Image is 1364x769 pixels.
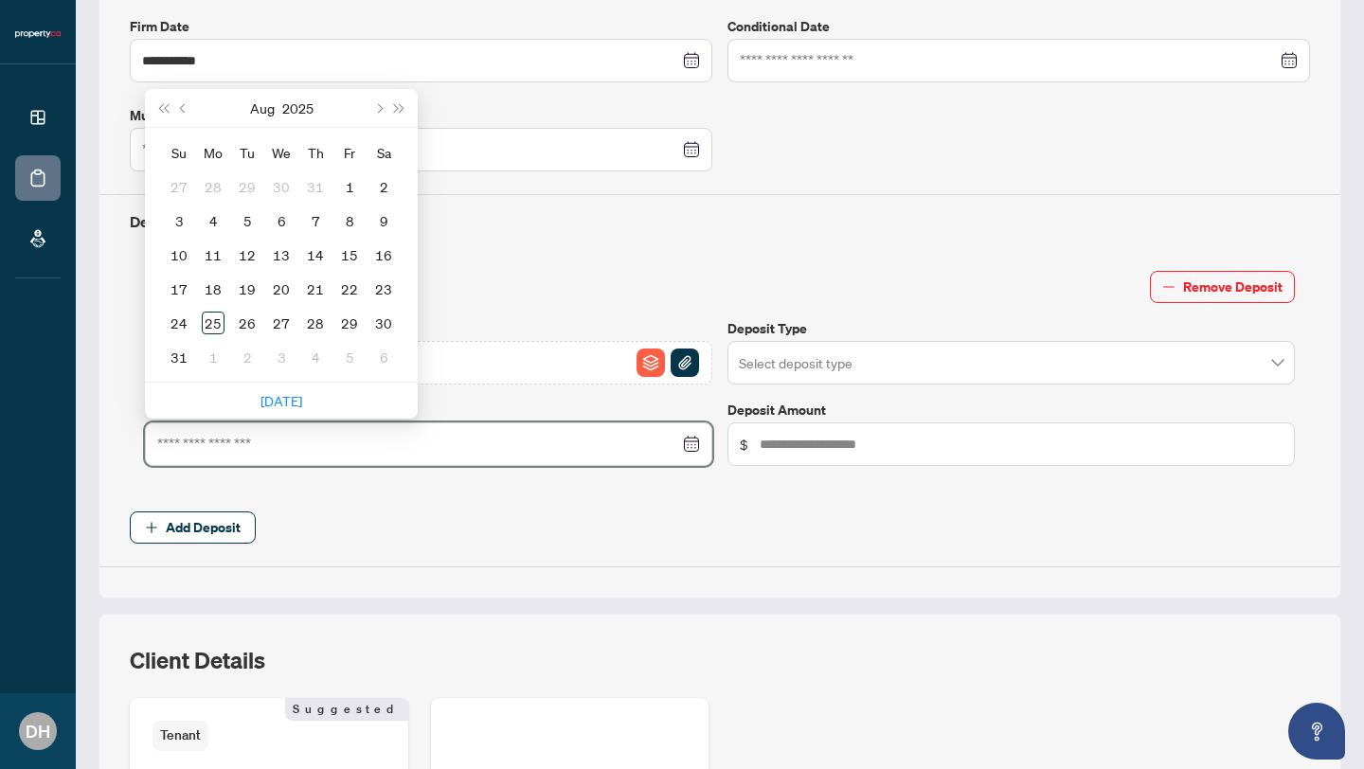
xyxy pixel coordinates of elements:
div: 22 [338,277,361,300]
td: 2025-08-31 [162,340,196,374]
td: 2025-09-04 [298,340,332,374]
td: 2025-08-30 [367,306,401,340]
img: File Attachement [671,349,699,377]
img: File Archive [637,349,665,377]
div: 20 [270,277,293,300]
td: 2025-08-21 [298,272,332,306]
td: 2025-08-15 [332,238,367,272]
td: 2025-08-06 [264,204,298,238]
div: 15 [338,243,361,266]
th: Mo [196,135,230,170]
label: Mutual Release Date [130,105,712,126]
div: 6 [270,209,293,232]
button: Last year (Control + left) [153,89,173,127]
th: Th [298,135,332,170]
div: 10 [168,243,190,266]
div: 3 [168,209,190,232]
div: 4 [202,209,224,232]
td: 2025-07-29 [230,170,264,204]
div: 4 [304,346,327,368]
h2: Client Details [130,645,265,675]
div: 1 [338,175,361,198]
td: 2025-08-28 [298,306,332,340]
div: 16 [372,243,395,266]
span: plus [145,521,158,534]
td: 2025-08-27 [264,306,298,340]
td: 2025-08-29 [332,306,367,340]
button: Remove Deposit [1150,271,1295,303]
span: minus [1162,280,1176,294]
td: 2025-08-05 [230,204,264,238]
div: 31 [168,346,190,368]
div: 29 [236,175,259,198]
div: 1 [202,346,224,368]
span: Remove Deposit [1183,272,1283,302]
div: 6 [372,346,395,368]
td: 2025-09-06 [367,340,401,374]
div: 2 [236,346,259,368]
td: 2025-08-20 [264,272,298,306]
td: 2025-08-11 [196,238,230,272]
div: 17 [168,277,190,300]
div: 8 [338,209,361,232]
div: 28 [304,312,327,334]
td: 2025-08-16 [367,238,401,272]
td: 2025-08-12 [230,238,264,272]
td: 2025-08-09 [367,204,401,238]
td: 2025-08-17 [162,272,196,306]
div: 29 [338,312,361,334]
td: 2025-08-04 [196,204,230,238]
div: 28 [202,175,224,198]
div: 11 [202,243,224,266]
div: 26 [236,312,259,334]
label: Firm Date [130,16,712,37]
td: 2025-08-01 [332,170,367,204]
button: Add Deposit [130,511,256,544]
button: Next month (PageDown) [368,89,388,127]
td: 2025-08-03 [162,204,196,238]
label: Deposit Date [145,400,712,420]
td: 2025-08-25 [196,306,230,340]
div: 12 [236,243,259,266]
label: Deposit Type [727,318,1295,339]
div: 24 [168,312,190,334]
div: 14 [304,243,327,266]
td: 2025-08-24 [162,306,196,340]
th: We [264,135,298,170]
td: 2025-08-07 [298,204,332,238]
div: 5 [236,209,259,232]
label: Deposit Amount [727,400,1295,420]
div: 5 [338,346,361,368]
div: 27 [270,312,293,334]
td: 2025-09-05 [332,340,367,374]
div: 30 [270,175,293,198]
td: 2025-08-08 [332,204,367,238]
img: logo [15,28,61,40]
div: 2 [372,175,395,198]
td: 2025-08-23 [367,272,401,306]
button: Open asap [1288,703,1345,760]
td: 2025-07-31 [298,170,332,204]
button: Next year (Control + right) [389,89,410,127]
td: 2025-08-18 [196,272,230,306]
td: 2025-08-26 [230,306,264,340]
div: 13 [270,243,293,266]
td: 2025-07-30 [264,170,298,204]
div: 25 [202,312,224,334]
div: 7 [304,209,327,232]
td: 2025-08-22 [332,272,367,306]
div: 3 [270,346,293,368]
div: 31 [304,175,327,198]
label: Deposit Upload [145,318,712,339]
span: DH [26,718,50,744]
td: 2025-08-10 [162,238,196,272]
td: 2025-07-27 [162,170,196,204]
div: 27 [168,175,190,198]
div: 23 [372,277,395,300]
span: COD - [STREET_ADDRESS] .pdfFile ArchiveFile Attachement [145,341,712,384]
label: Conditional Date [727,16,1310,37]
span: Tenant [153,721,208,750]
th: Fr [332,135,367,170]
a: [DATE] [260,392,302,409]
button: Choose a month [250,89,275,127]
